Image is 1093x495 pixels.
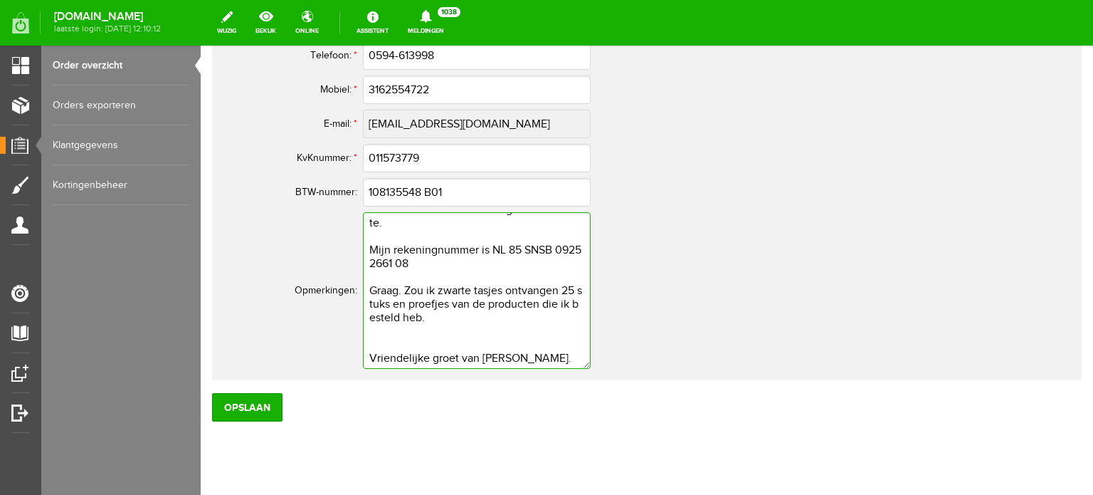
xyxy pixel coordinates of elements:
[438,7,460,17] span: 1038
[53,165,189,205] a: Kortingenbeheer
[162,64,390,93] input: E-mail
[53,85,189,125] a: Orders exporteren
[123,73,151,84] span: E-mail:
[11,348,82,376] input: Opslaan
[162,167,390,323] textarea: De 10 % korting moet nog verrekend worden ( overleg gehad met [PERSON_NAME]) d.m.v. een krediet n...
[94,239,157,251] span: Opmerkingen:
[54,25,161,33] span: laatste login: [DATE] 12:10:12
[247,7,285,38] a: bekijk
[54,13,161,21] strong: [DOMAIN_NAME]
[96,107,151,118] span: KvKnummer:
[53,125,189,165] a: Klantgegevens
[120,38,151,50] span: Mobiel:
[287,7,327,38] a: online
[348,7,397,38] a: Assistent
[95,141,157,152] span: BTW-nummer:
[162,132,390,161] input: Dit is de titel
[110,4,151,16] span: Telefoon:
[53,46,189,85] a: Order overzicht
[399,7,453,38] a: Meldingen1038
[162,98,390,127] input: Dit is de titel
[208,7,245,38] a: wijzig
[162,30,390,58] input: Mobiel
